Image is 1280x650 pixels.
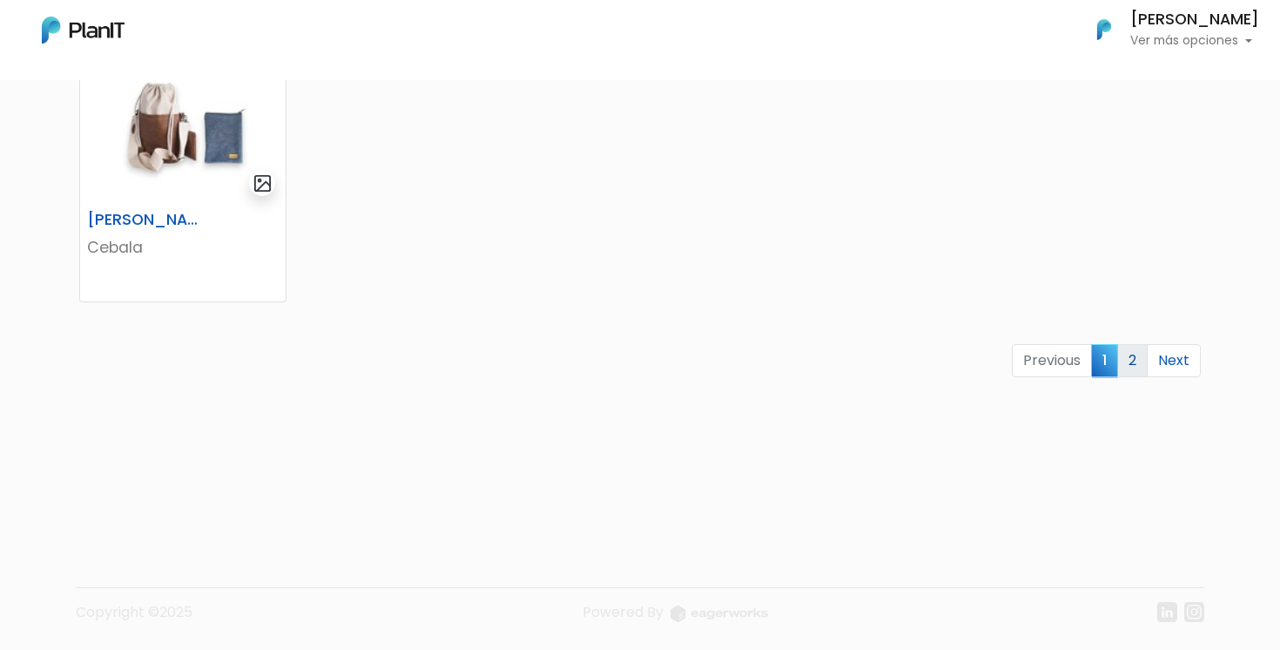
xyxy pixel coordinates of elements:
div: ¿Necesitás ayuda? [90,17,251,51]
a: 2 [1117,344,1148,377]
p: Ver más opciones [1130,35,1259,47]
img: linkedin-cc7d2dbb1a16aff8e18f147ffe980d30ddd5d9e01409788280e63c91fc390ff4.svg [1157,602,1177,622]
img: gallery-light [253,173,273,193]
p: Cebala [87,236,279,259]
h6: [PERSON_NAME] [1130,12,1259,28]
img: logo_eagerworks-044938b0bf012b96b195e05891a56339191180c2d98ce7df62ca656130a436fa.svg [670,606,768,622]
img: instagram-7ba2a2629254302ec2a9470e65da5de918c9f3c9a63008f8abed3140a32961bf.svg [1184,602,1204,622]
img: PlanIt Logo [42,17,125,44]
span: translation missing: es.layouts.footer.powered_by [583,602,664,622]
h6: [PERSON_NAME] + YERBERO [77,211,219,229]
a: Next [1147,344,1201,377]
p: Copyright ©2025 [76,602,192,636]
a: Powered By [583,602,768,636]
button: PlanIt Logo [PERSON_NAME] Ver más opciones [1075,7,1259,52]
span: 1 [1091,344,1118,376]
a: gallery-light [PERSON_NAME] + YERBERO Cebala [79,50,286,302]
img: thumb_image-Photoroom__19_.jpg [80,51,286,204]
img: PlanIt Logo [1085,10,1123,49]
